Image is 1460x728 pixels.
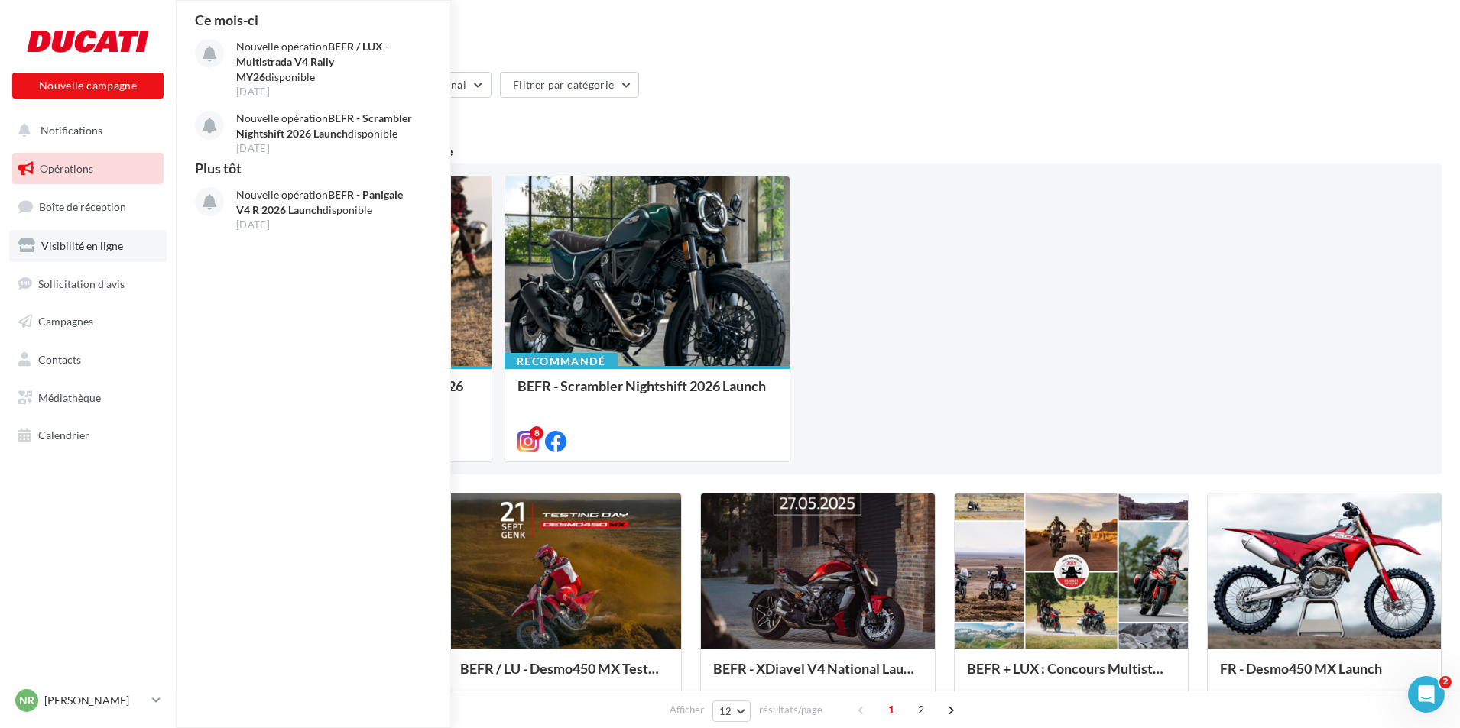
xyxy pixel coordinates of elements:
a: Calendrier [9,419,167,451]
a: Visibilité en ligne [9,230,167,262]
span: Calendrier [38,429,89,442]
button: Notifications [9,115,161,147]
div: Recommandé [505,353,618,370]
div: BEFR / LU - Desmo450 MX Testing Day [460,661,669,691]
div: BEFR - XDiavel V4 National Launch [713,661,922,691]
div: Opérations marketing [194,24,1442,47]
span: 2 [909,697,933,722]
button: 12 [712,700,751,722]
div: FR - Desmo450 MX Launch [1220,661,1429,691]
span: Campagnes [38,315,93,328]
span: Visibilité en ligne [41,239,123,252]
div: BEFR - Scrambler Nightshift 2026 Launch [517,378,777,409]
span: résultats/page [759,703,822,717]
span: 2 [1439,676,1452,688]
span: 1 [879,697,904,722]
p: [PERSON_NAME] [44,693,146,708]
a: Sollicitation d'avis [9,268,167,300]
span: Contacts [38,353,81,366]
div: 8 [530,426,543,440]
button: Filtrer par catégorie [500,72,639,98]
a: Boîte de réception [9,190,167,223]
a: Campagnes [9,306,167,338]
span: Notifications [41,124,102,137]
div: 2 opérations recommandées par votre enseigne [194,145,1442,157]
span: Sollicitation d'avis [38,277,125,290]
a: Opérations [9,153,167,185]
a: NR [PERSON_NAME] [12,686,164,715]
iframe: Intercom live chat [1408,676,1445,713]
button: Nouvelle campagne [12,73,164,99]
span: Boîte de réception [39,200,126,213]
span: Afficher [670,703,704,717]
span: Médiathèque [38,391,101,404]
a: Contacts [9,344,167,376]
span: NR [19,693,34,708]
div: BEFR + LUX : Concours Multistrada V4 Voyagers 2025 [967,661,1176,691]
span: Opérations [40,162,93,175]
a: Médiathèque [9,382,167,414]
span: 12 [719,705,732,717]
